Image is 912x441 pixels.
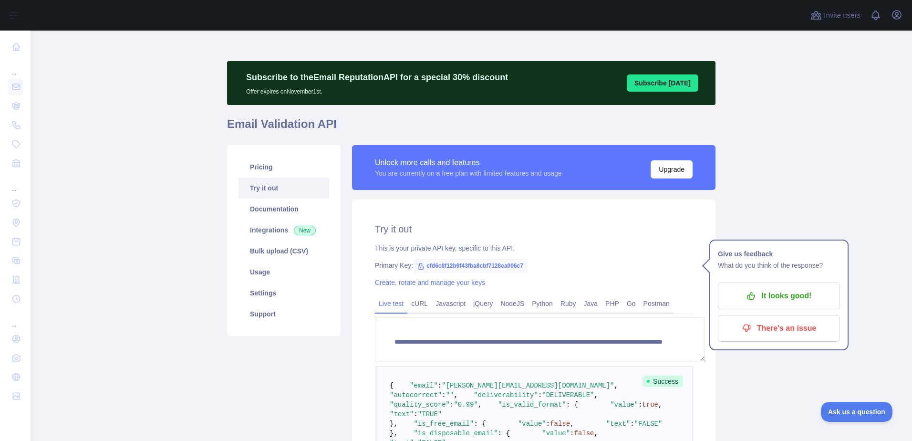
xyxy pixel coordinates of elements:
a: Bulk upload (CSV) [238,241,329,262]
span: "TRUE" [418,410,442,418]
span: "" [446,391,454,399]
span: , [594,430,598,437]
a: Live test [375,296,407,311]
h1: Email Validation API [227,116,715,139]
a: Create, rotate and manage your keys [375,279,485,286]
a: Pricing [238,157,329,178]
span: "DELIVERABLE" [542,391,594,399]
iframe: Toggle Customer Support [821,402,893,422]
span: Invite users [824,10,860,21]
span: , [570,420,574,428]
a: Go [623,296,640,311]
a: Integrations New [238,220,329,241]
a: cURL [407,296,432,311]
span: : [438,382,442,389]
div: Primary Key: [375,261,693,270]
span: "[PERSON_NAME][EMAIL_ADDRESS][DOMAIN_NAME]" [442,382,614,389]
span: true [642,401,658,409]
button: Subscribe [DATE] [627,74,698,92]
button: Upgrade [651,160,693,178]
span: : [630,420,634,428]
span: : [638,401,642,409]
span: "value" [542,430,570,437]
button: Invite users [808,8,862,23]
span: }, [390,430,398,437]
div: ... [8,174,23,193]
span: , [454,391,457,399]
span: "is_free_email" [414,420,474,428]
a: Try it out [238,178,329,199]
a: Documentation [238,199,329,220]
span: "FALSE" [634,420,663,428]
span: , [594,391,598,399]
span: : [414,410,417,418]
div: Unlock more calls and features [375,157,562,168]
span: : { [566,401,578,409]
a: Support [238,304,329,325]
a: Postman [640,296,674,311]
span: "deliverability" [474,391,538,399]
span: : { [498,430,510,437]
div: ... [8,309,23,328]
span: , [658,401,662,409]
a: Python [528,296,557,311]
p: Offer expires on November 1st. [246,84,508,95]
a: Usage [238,262,329,283]
a: Javascript [432,296,469,311]
span: : [450,401,454,409]
span: "text" [390,410,414,418]
span: : { [474,420,486,428]
span: cfd6c8f12b9f43fba8cbf7128ea006c7 [413,259,527,273]
a: Java [580,296,602,311]
span: "is_valid_format" [498,401,566,409]
a: NodeJS [497,296,528,311]
span: "value" [610,401,638,409]
span: { [390,382,394,389]
span: : [538,391,542,399]
span: "autocorrect" [390,391,442,399]
a: Ruby [557,296,580,311]
span: "text" [606,420,630,428]
span: "email" [410,382,438,389]
span: , [478,401,482,409]
span: : [570,430,574,437]
span: "is_disposable_email" [414,430,497,437]
span: Success [643,376,683,387]
a: PHP [601,296,623,311]
span: , [614,382,618,389]
div: You are currently on a free plan with limited features and usage [375,168,562,178]
h2: Try it out [375,222,693,236]
span: false [574,430,594,437]
span: "quality_score" [390,401,450,409]
div: ... [8,57,23,76]
p: Subscribe to the Email Reputation API for a special 30 % discount [246,71,508,84]
span: New [294,226,316,235]
span: : [442,391,446,399]
span: "value" [518,420,546,428]
span: : [546,420,550,428]
div: This is your private API key, specific to this API. [375,243,693,253]
a: jQuery [469,296,497,311]
span: }, [390,420,398,428]
a: Settings [238,283,329,304]
span: "0.99" [454,401,477,409]
span: false [550,420,570,428]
